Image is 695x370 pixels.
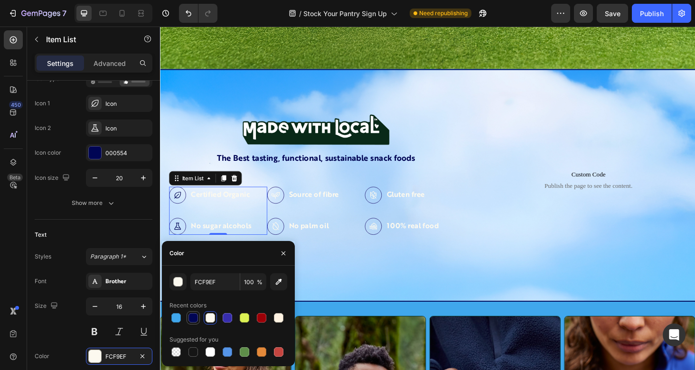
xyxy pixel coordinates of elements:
div: Beta [7,174,23,181]
div: Icon [105,124,150,133]
p: Settings [47,58,74,68]
span: / [299,9,301,18]
p: Advanced [94,58,126,68]
span: Paragraph 1* [90,252,126,261]
span: % [257,278,263,287]
span: Save [605,9,620,18]
div: Suggested for you [169,335,218,344]
p: Gluten free [241,174,296,185]
div: Show more [72,198,116,208]
span: Stock Your Pantry Sign Up [303,9,387,18]
div: Font [35,277,47,286]
span: Need republishing [419,9,468,18]
div: FCF9EF [105,352,133,361]
div: Publish [640,9,664,18]
div: Size [35,300,60,313]
div: Icon [105,100,150,108]
div: Icon color [35,148,61,157]
span: Publish the page to see the content. [352,165,560,175]
span: Custom Code [352,152,560,163]
button: 7 [4,4,71,23]
iframe: Design area [160,27,695,370]
div: Icon size [35,172,72,185]
div: Styles [35,252,51,261]
button: Show more [35,194,152,212]
div: Open Intercom Messenger [663,324,686,346]
div: 000554 [105,149,150,157]
div: Recent colors [169,301,207,310]
div: Undo/Redo [179,4,217,23]
p: 7 [62,8,66,19]
div: Color [35,352,49,361]
button: Publish [632,4,672,23]
button: Paragraph 1* [86,248,152,265]
p: 100% real food [241,207,296,218]
div: 450 [9,101,23,109]
div: Color [169,249,184,258]
input: Eg: FFFFFF [190,273,240,290]
p: Item List [46,34,127,45]
div: Icon 2 [35,124,51,132]
div: Icon 1 [35,99,50,108]
div: Brother [105,277,150,286]
div: Text [35,231,47,239]
button: Save [597,4,628,23]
